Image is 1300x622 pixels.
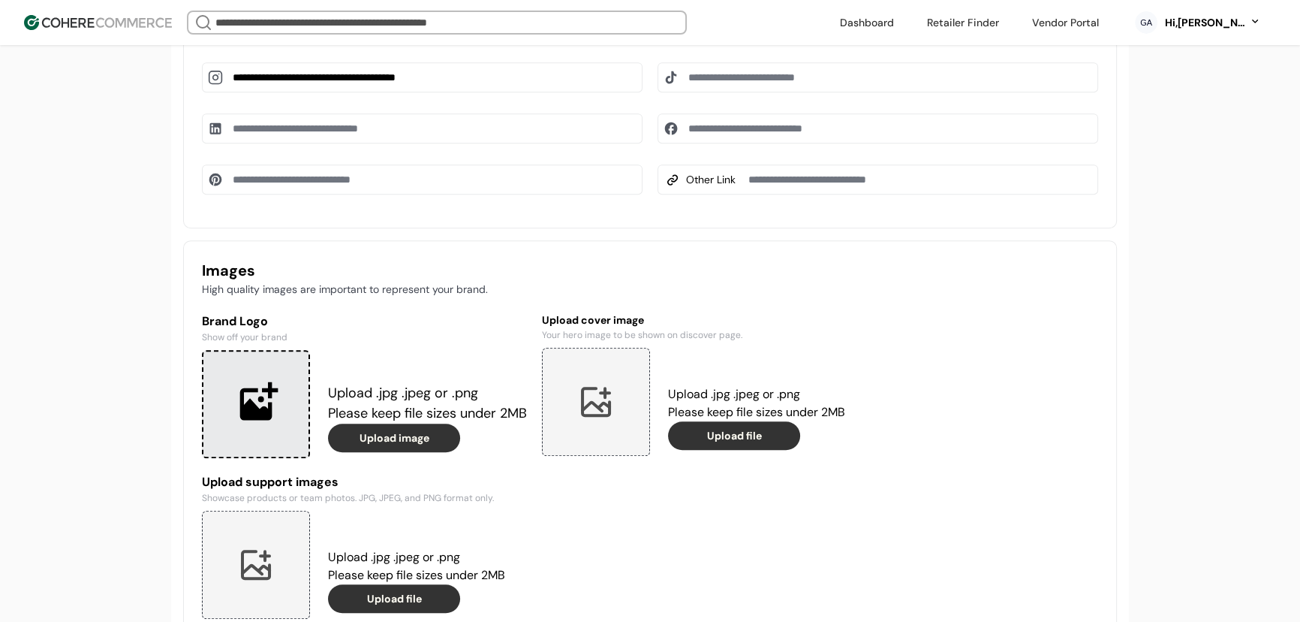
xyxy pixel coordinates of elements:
p: Showcase products or team photos. JPG, JPEG, and PNG format only. [202,491,527,505]
p: Please keep file sizes under 2MB [328,566,505,584]
h3: Images [202,259,1098,282]
h6: Brand Logo [202,313,527,331]
p: High quality images are important to represent your brand. [202,282,1098,297]
h6: Upload cover image [542,313,867,328]
div: Upload .jpg .jpeg or .png [328,383,527,403]
h6: Upload support images [202,473,527,491]
button: Upload file [668,421,800,450]
button: Hi,[PERSON_NAME] [1163,15,1261,31]
img: Cohere Logo [24,15,172,30]
p: Upload .jpg .jpeg or .png [328,548,505,566]
p: Your hero image to be shown on discover page. [542,328,867,342]
p: Upload .jpg .jpeg or .png [668,385,845,403]
div: Hi, [PERSON_NAME] [1163,15,1246,31]
span: Other Link [686,172,736,188]
p: Show off your brand [202,331,527,344]
div: Please keep file sizes under 2MB [328,403,527,424]
p: Please keep file sizes under 2MB [668,403,845,421]
button: Upload image [328,424,460,452]
button: Upload file [328,584,460,613]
